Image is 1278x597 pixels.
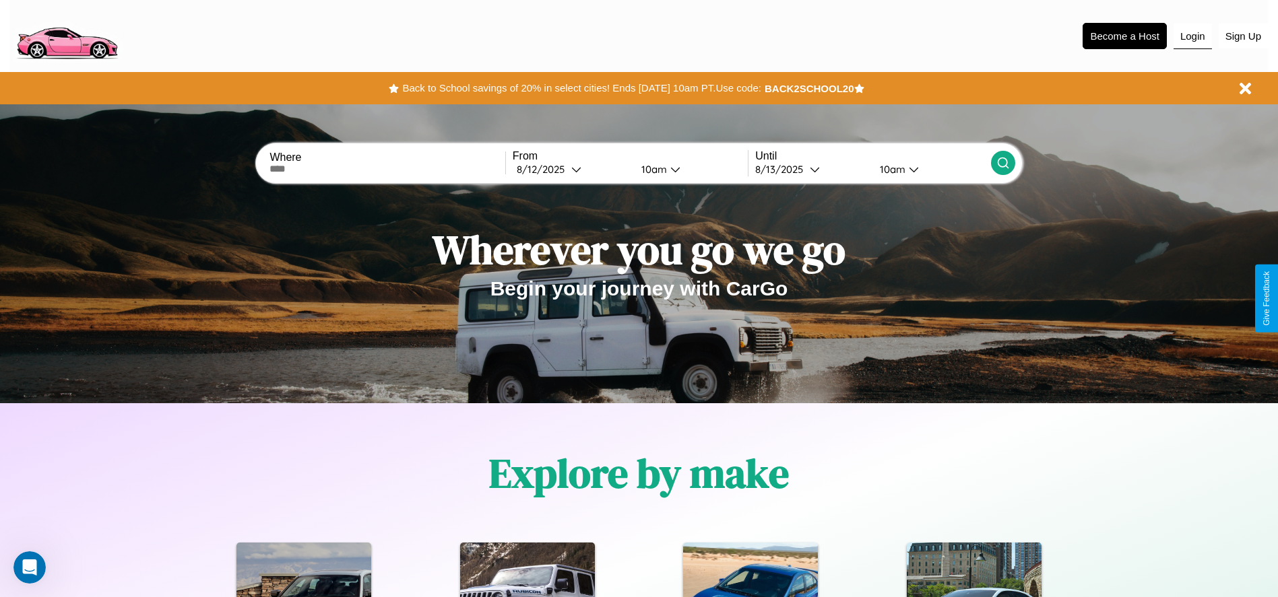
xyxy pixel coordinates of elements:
div: 10am [635,163,670,176]
button: 8/12/2025 [513,162,631,176]
button: 10am [631,162,748,176]
button: Sign Up [1219,24,1268,48]
b: BACK2SCHOOL20 [765,83,854,94]
div: 8 / 12 / 2025 [517,163,571,176]
iframe: Intercom live chat [13,551,46,584]
button: Become a Host [1083,23,1167,49]
label: Until [755,150,990,162]
h1: Explore by make [489,446,789,501]
label: From [513,150,748,162]
div: Give Feedback [1262,271,1271,326]
button: 10am [869,162,991,176]
label: Where [269,151,505,164]
div: 8 / 13 / 2025 [755,163,810,176]
img: logo [10,7,123,63]
button: Back to School savings of 20% in select cities! Ends [DATE] 10am PT.Use code: [399,79,764,98]
button: Login [1174,24,1212,49]
div: 10am [873,163,909,176]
